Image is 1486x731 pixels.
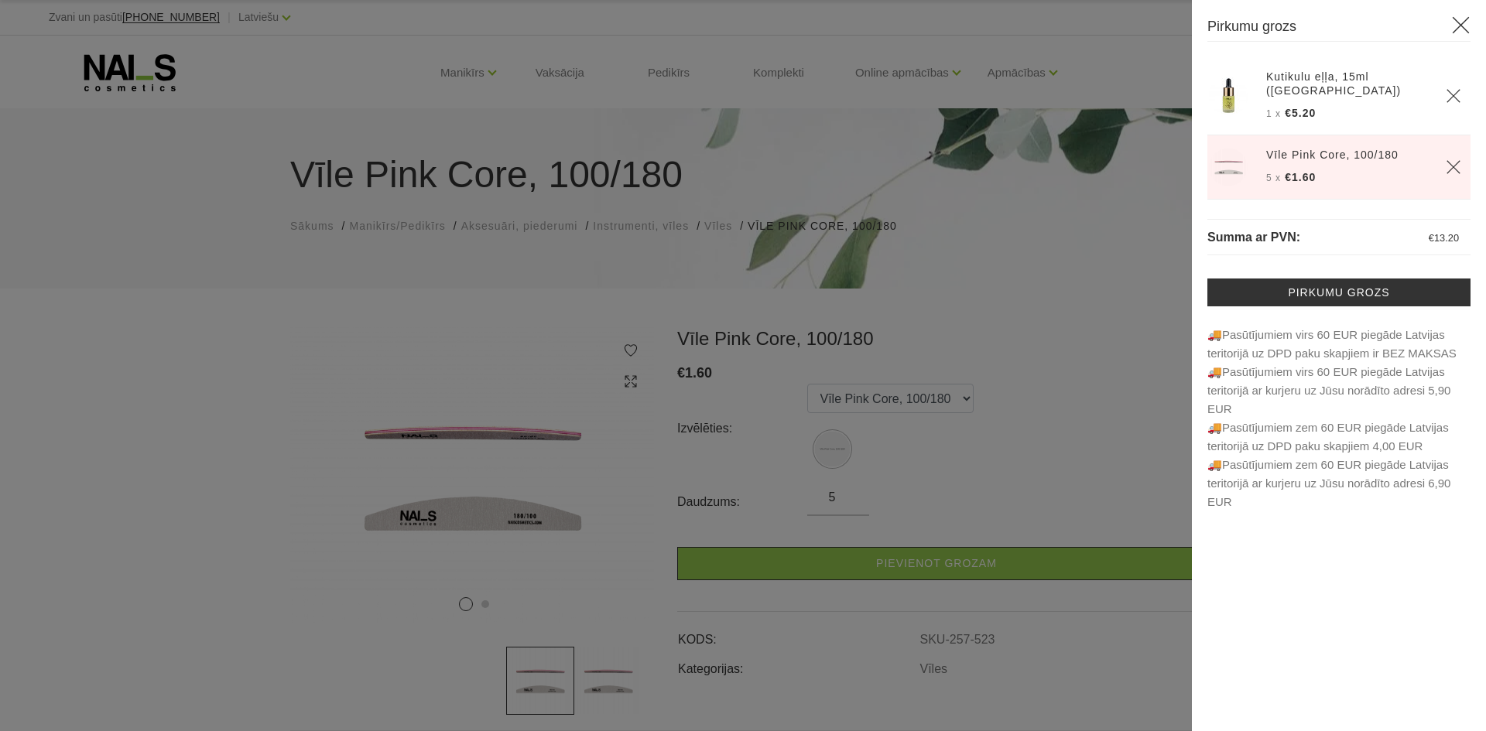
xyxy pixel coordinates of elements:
[1434,232,1459,244] span: 13.20
[1207,326,1471,511] p: 🚚Pasūtījumiem virs 60 EUR piegāde Latvijas teritorijā uz DPD paku skapjiem ir BEZ MAKSAS 🚚Pas...
[1285,107,1316,119] span: €5.20
[1446,159,1461,175] a: Delete
[1429,232,1434,244] span: €
[1446,88,1461,104] a: Delete
[1207,278,1471,306] a: Pirkumu grozs
[1266,148,1399,162] a: Vīle Pink Core, 100/180
[1207,15,1471,42] h3: Pirkumu grozs
[1266,173,1281,183] span: 5 x
[1285,171,1316,183] span: €1.60
[1266,108,1281,119] span: 1 x
[1266,70,1427,97] a: Kutikulu eļļa, 15ml ([GEOGRAPHIC_DATA])
[1207,231,1300,244] span: Summa ar PVN:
